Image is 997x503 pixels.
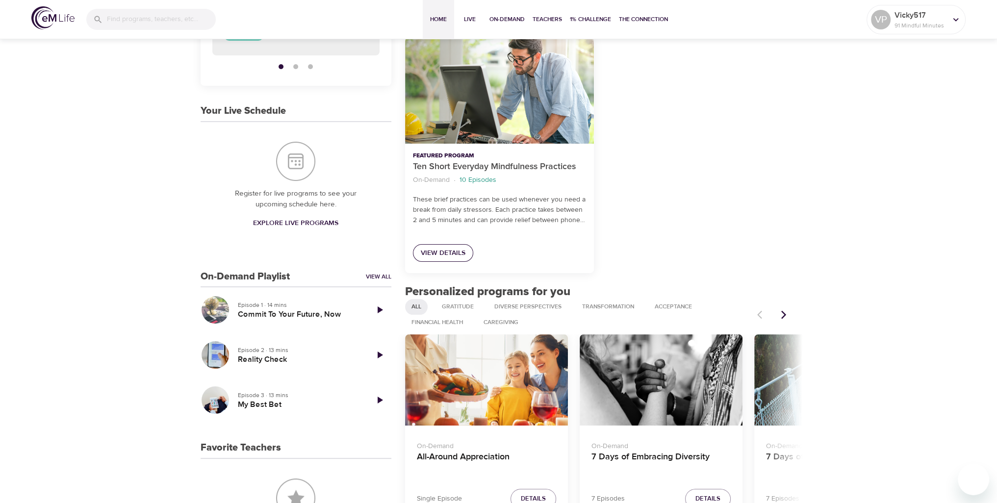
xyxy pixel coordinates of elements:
[427,14,450,25] span: Home
[413,160,586,174] p: Ten Short Everyday Mindfulness Practices
[406,302,427,311] span: All
[201,295,230,325] button: Commit To Your Future, Now
[253,217,338,229] span: Explore Live Programs
[276,142,315,181] img: Your Live Schedule
[405,285,795,299] h2: Personalized programs for you
[489,14,525,25] span: On-Demand
[238,301,360,309] p: Episode 1 · 14 mins
[238,309,360,320] h5: Commit To Your Future, Now
[488,299,568,315] div: Diverse Perspectives
[201,105,286,117] h3: Your Live Schedule
[413,175,450,185] p: On-Demand
[576,302,640,311] span: Transformation
[458,14,482,25] span: Live
[406,318,469,327] span: Financial Health
[460,175,496,185] p: 10 Episodes
[238,346,360,354] p: Episode 2 · 13 mins
[413,174,586,187] nav: breadcrumb
[238,354,360,365] h5: Reality Check
[368,388,391,412] a: Play Episode
[488,302,567,311] span: Diverse Perspectives
[417,452,556,475] h4: All-Around Appreciation
[477,315,525,330] div: Caregiving
[454,174,456,187] li: ·
[31,6,75,29] img: logo
[421,247,465,259] span: View Details
[766,452,905,475] h4: 7 Days of Meaning and Purpose
[591,437,731,452] p: On-Demand
[405,37,594,144] button: Ten Short Everyday Mindfulness Practices
[773,304,794,326] button: Next items
[766,437,905,452] p: On-Demand
[201,442,281,453] h3: Favorite Teachers
[405,299,428,315] div: All
[249,214,342,232] a: Explore Live Programs
[570,14,611,25] span: 1% Challenge
[405,334,568,426] button: All-Around Appreciation
[580,334,742,426] button: 7 Days of Embracing Diversity
[478,318,524,327] span: Caregiving
[413,151,586,160] p: Featured Program
[413,244,473,262] a: View Details
[368,298,391,322] a: Play Episode
[533,14,562,25] span: Teachers
[413,195,586,226] p: These brief practices can be used whenever you need a break from daily stressors. Each practice t...
[238,391,360,400] p: Episode 3 · 13 mins
[649,302,698,311] span: Acceptance
[107,9,216,30] input: Find programs, teachers, etc...
[895,21,946,30] p: 91 Mindful Minutes
[435,299,480,315] div: Gratitude
[648,299,698,315] div: Acceptance
[576,299,640,315] div: Transformation
[366,273,391,281] a: View All
[895,9,946,21] p: Vicky517
[368,343,391,367] a: Play Episode
[201,271,290,282] h3: On-Demand Playlist
[201,340,230,370] button: Reality Check
[201,385,230,415] button: My Best Bet
[405,315,469,330] div: Financial Health
[958,464,989,495] iframe: Button to launch messaging window
[417,437,556,452] p: On-Demand
[220,188,372,210] p: Register for live programs to see your upcoming schedule here.
[238,400,360,410] h5: My Best Bet
[436,302,480,311] span: Gratitude
[754,334,917,426] button: 7 Days of Meaning and Purpose
[619,14,668,25] span: The Connection
[591,452,731,475] h4: 7 Days of Embracing Diversity
[871,10,891,29] div: VP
